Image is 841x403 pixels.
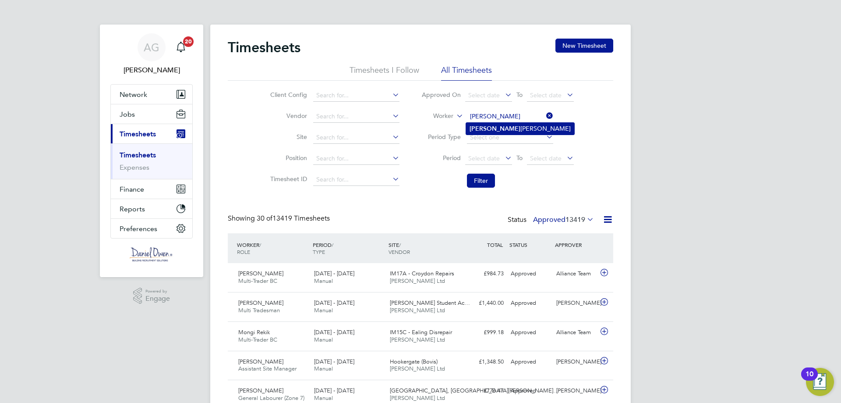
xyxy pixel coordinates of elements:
input: Search for... [313,153,399,165]
button: Timesheets [111,124,192,143]
span: Manual [314,277,333,285]
span: AG [144,42,159,53]
label: Period [421,154,461,162]
label: Worker [414,112,453,121]
span: TOTAL [487,241,503,248]
button: Jobs [111,104,192,124]
span: [PERSON_NAME] Ltd [390,394,445,402]
li: [PERSON_NAME] [466,123,574,135]
span: TYPE [313,248,325,255]
div: 10 [806,374,813,385]
div: [PERSON_NAME] [553,384,598,398]
span: [DATE] - [DATE] [314,299,354,307]
span: 30 of [257,214,272,223]
span: Mongi Rekik [238,328,270,336]
span: [DATE] - [DATE] [314,328,354,336]
span: / [259,241,261,248]
button: New Timesheet [555,39,613,53]
input: Select one [467,132,553,144]
span: [DATE] - [DATE] [314,358,354,365]
div: Showing [228,214,332,223]
span: [PERSON_NAME] Ltd [390,336,445,343]
label: Position [268,154,307,162]
span: Select date [468,91,500,99]
label: Client Config [268,91,307,99]
span: General Labourer (Zone 7) [238,394,304,402]
span: 13419 [565,215,585,224]
button: Preferences [111,219,192,238]
button: Network [111,85,192,104]
img: danielowen-logo-retina.png [130,247,173,261]
span: Select date [530,154,562,162]
span: Timesheets [120,130,156,138]
div: £984.73 [462,267,507,281]
span: Select date [530,91,562,99]
span: Multi Tradesman [238,307,280,314]
span: [PERSON_NAME] Student Ac… [390,299,470,307]
span: Reports [120,205,145,213]
label: Approved On [421,91,461,99]
a: Timesheets [120,151,156,159]
div: [PERSON_NAME] [553,296,598,310]
span: [PERSON_NAME] [238,358,283,365]
span: [PERSON_NAME] Ltd [390,365,445,372]
div: APPROVER [553,237,598,253]
span: IM17A - Croydon Repairs [390,270,454,277]
input: Search for... [313,89,399,102]
span: [PERSON_NAME] [238,270,283,277]
a: AG[PERSON_NAME] [110,33,193,75]
button: Reports [111,199,192,218]
span: Finance [120,185,144,193]
span: 13419 Timesheets [257,214,330,223]
button: Finance [111,179,192,199]
span: Hookergate (Bovis) [390,358,438,365]
span: 20 [183,36,194,47]
a: Powered byEngage [133,288,170,304]
div: Approved [507,325,553,340]
div: £1,348.50 [462,355,507,369]
span: [DATE] - [DATE] [314,270,354,277]
input: Search for... [313,174,399,186]
nav: Main navigation [100,25,203,277]
span: Manual [314,394,333,402]
div: Alliance Team [553,325,598,340]
span: Manual [314,307,333,314]
input: Search for... [467,111,553,123]
span: [PERSON_NAME] Ltd [390,277,445,285]
label: Timesheet ID [268,175,307,183]
div: Approved [507,384,553,398]
span: Amy Garcia [110,65,193,75]
div: Approved [507,296,553,310]
li: All Timesheets [441,65,492,81]
a: Go to home page [110,247,193,261]
span: Multi-Trader BC [238,277,277,285]
h2: Timesheets [228,39,300,56]
b: [PERSON_NAME] [470,125,520,132]
span: To [514,152,525,164]
span: Manual [314,336,333,343]
span: / [399,241,401,248]
div: STATUS [507,237,553,253]
input: Search for... [313,111,399,123]
div: SITE [386,237,462,260]
span: [DATE] - [DATE] [314,387,354,394]
span: Powered by [145,288,170,295]
span: To [514,89,525,100]
span: [PERSON_NAME] Ltd [390,307,445,314]
div: £999.18 [462,325,507,340]
span: VENDOR [389,248,410,255]
a: Expenses [120,163,149,171]
a: 20 [172,33,190,61]
span: Preferences [120,225,157,233]
span: Multi-Trader BC [238,336,277,343]
div: Timesheets [111,143,192,179]
div: Status [508,214,596,226]
div: Alliance Team [553,267,598,281]
span: Engage [145,295,170,303]
li: Timesheets I Follow [350,65,419,81]
span: [PERSON_NAME] [238,387,283,394]
div: PERIOD [311,237,386,260]
span: Network [120,90,147,99]
span: ROLE [237,248,250,255]
div: Approved [507,355,553,369]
